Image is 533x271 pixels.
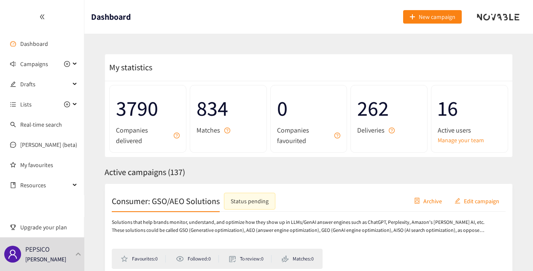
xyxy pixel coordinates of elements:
a: Manage your team [438,135,501,145]
span: 16 [438,92,501,125]
h2: Consumer: GSO/AEO Solutions [112,195,220,207]
span: sound [10,61,16,67]
span: Active users [438,125,471,135]
span: 3790 [116,92,180,125]
p: [PERSON_NAME] [25,255,66,264]
li: Favourites: 0 [121,255,166,263]
li: To review: 0 [229,255,272,263]
span: edit [10,81,16,87]
li: Matches: 0 [282,255,314,263]
span: Campaigns [20,56,48,72]
a: My favourites [20,157,78,173]
p: Solutions that help brands monitor, understand, and optimize how they show up in LLMs/GenAI answe... [112,218,487,234]
a: [PERSON_NAME] (beta) [20,141,77,149]
span: question-circle [334,133,340,138]
span: Resources [20,177,70,194]
span: trophy [10,224,16,230]
span: Drafts [20,76,70,93]
iframe: Chat Widget [396,180,533,271]
span: Companies favourited [277,125,331,146]
span: Active campaigns ( 137 ) [105,167,185,178]
span: New campaign [419,12,455,21]
p: PEPSICO [25,244,50,255]
span: question-circle [174,133,180,138]
span: 0 [277,92,341,125]
span: My statistics [105,62,152,73]
span: book [10,182,16,188]
li: Followed: 0 [176,255,219,263]
span: Matches [197,125,220,135]
span: Companies delivered [116,125,170,146]
span: double-left [39,14,45,20]
span: user [8,249,18,259]
div: Status pending [231,196,269,205]
span: 834 [197,92,260,125]
span: Upgrade your plan [20,219,78,236]
span: Lists [20,96,32,113]
span: question-circle [389,128,395,133]
span: unordered-list [10,101,16,107]
a: Dashboard [20,40,48,48]
button: plusNew campaign [403,10,462,24]
span: plus [409,14,415,21]
span: Deliveries [357,125,385,135]
span: plus-circle [64,61,70,67]
span: question-circle [224,128,230,133]
span: 262 [357,92,421,125]
span: plus-circle [64,101,70,107]
a: Real-time search [20,121,62,128]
